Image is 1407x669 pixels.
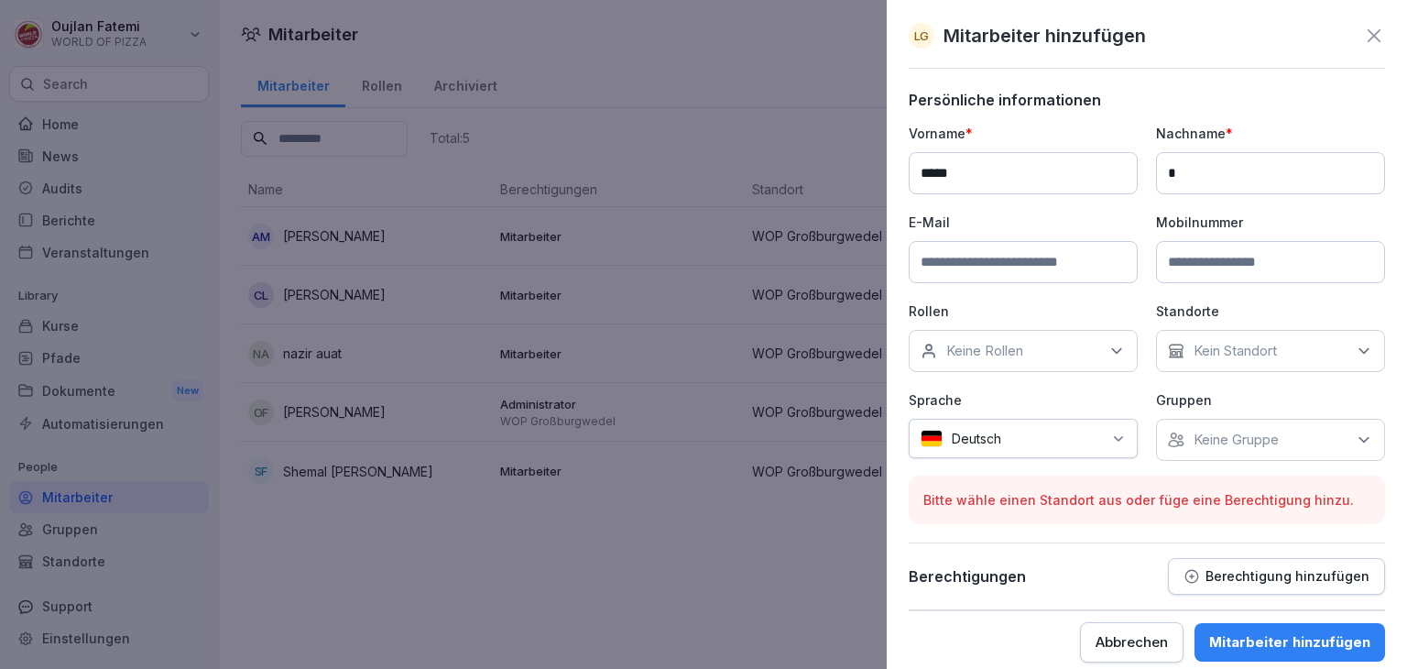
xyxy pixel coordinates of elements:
button: Abbrechen [1080,622,1183,663]
p: E-Mail [909,213,1138,232]
div: Lg [909,23,934,49]
p: Berechtigungen [909,567,1026,586]
button: Berechtigung hinzufügen [1168,558,1385,595]
p: Persönliche informationen [909,91,1385,109]
div: Mitarbeiter hinzufügen [1209,632,1370,653]
p: Berechtigung hinzufügen [1205,569,1369,584]
p: Mobilnummer [1156,213,1385,232]
img: de.svg [921,430,943,447]
p: Rollen [909,302,1138,321]
div: Deutsch [909,419,1138,458]
p: Sprache [909,390,1138,410]
p: Vorname [909,124,1138,143]
p: Kein Standort [1194,342,1277,360]
div: Abbrechen [1096,632,1168,653]
p: Nachname [1156,124,1385,143]
p: Keine Rollen [946,342,1023,360]
p: Gruppen [1156,390,1385,410]
button: Mitarbeiter hinzufügen [1194,623,1385,662]
p: Bitte wähle einen Standort aus oder füge eine Berechtigung hinzu. [923,490,1370,510]
p: Keine Gruppe [1194,431,1279,449]
p: Mitarbeiter hinzufügen [943,22,1146,49]
p: Standorte [1156,302,1385,321]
